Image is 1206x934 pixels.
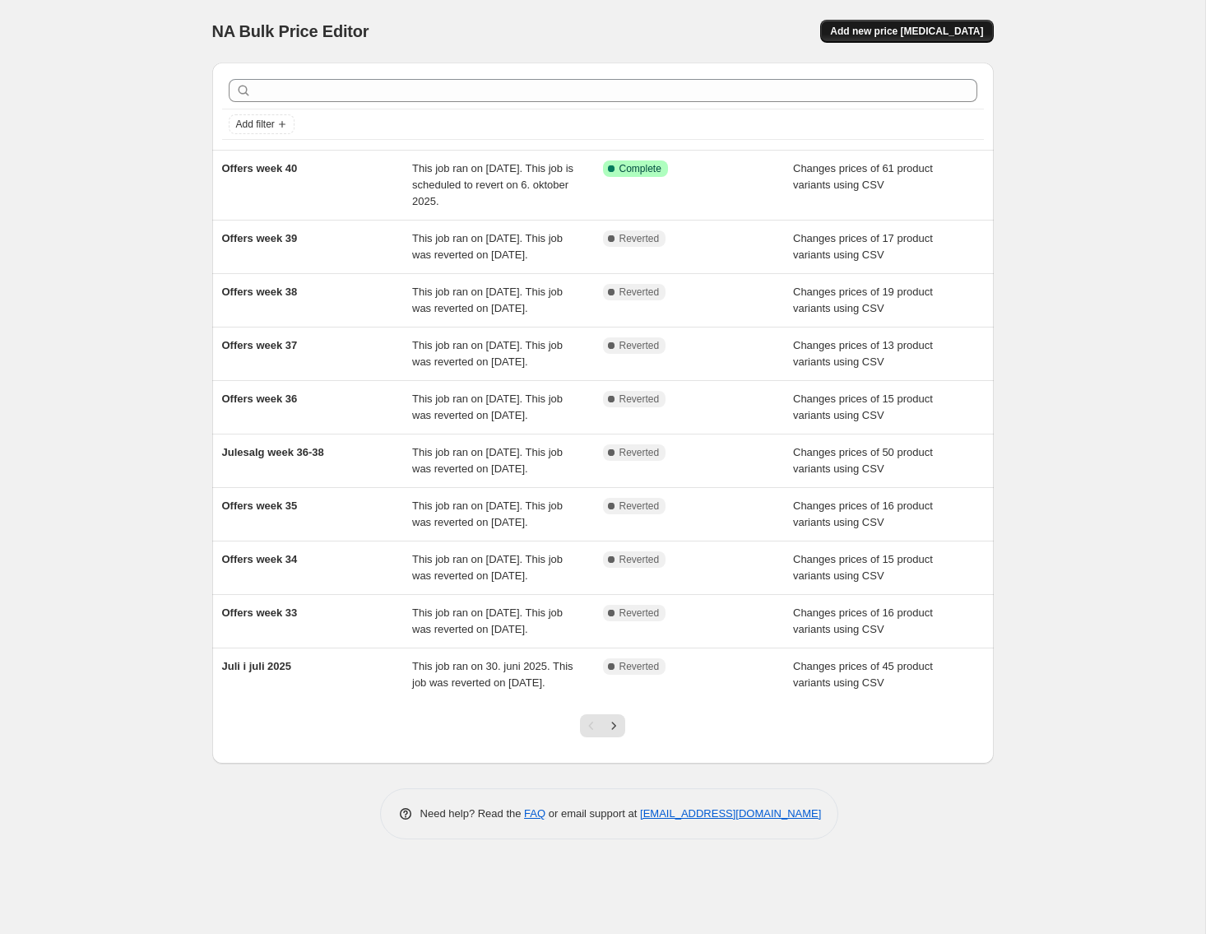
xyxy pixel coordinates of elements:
[619,393,660,406] span: Reverted
[222,606,298,619] span: Offers week 33
[222,553,298,565] span: Offers week 34
[222,500,298,512] span: Offers week 35
[619,162,661,175] span: Complete
[602,714,625,737] button: Next
[619,606,660,620] span: Reverted
[793,162,933,191] span: Changes prices of 61 product variants using CSV
[793,232,933,261] span: Changes prices of 17 product variants using CSV
[820,20,993,43] button: Add new price [MEDICAL_DATA]
[412,393,563,421] span: This job ran on [DATE]. This job was reverted on [DATE].
[420,807,525,820] span: Need help? Read the
[229,114,295,134] button: Add filter
[580,714,625,737] nav: Pagination
[222,393,298,405] span: Offers week 36
[236,118,275,131] span: Add filter
[619,286,660,299] span: Reverted
[524,807,545,820] a: FAQ
[412,339,563,368] span: This job ran on [DATE]. This job was reverted on [DATE].
[793,606,933,635] span: Changes prices of 16 product variants using CSV
[222,286,298,298] span: Offers week 38
[793,339,933,368] span: Changes prices of 13 product variants using CSV
[619,660,660,673] span: Reverted
[830,25,983,38] span: Add new price [MEDICAL_DATA]
[412,286,563,314] span: This job ran on [DATE]. This job was reverted on [DATE].
[793,660,933,689] span: Changes prices of 45 product variants using CSV
[412,162,573,207] span: This job ran on [DATE]. This job is scheduled to revert on 6. oktober 2025.
[412,553,563,582] span: This job ran on [DATE]. This job was reverted on [DATE].
[793,446,933,475] span: Changes prices of 50 product variants using CSV
[793,393,933,421] span: Changes prices of 15 product variants using CSV
[222,162,298,174] span: Offers week 40
[619,553,660,566] span: Reverted
[412,606,563,635] span: This job ran on [DATE]. This job was reverted on [DATE].
[222,660,292,672] span: Juli i juli 2025
[412,446,563,475] span: This job ran on [DATE]. This job was reverted on [DATE].
[412,500,563,528] span: This job ran on [DATE]. This job was reverted on [DATE].
[412,232,563,261] span: This job ran on [DATE]. This job was reverted on [DATE].
[212,22,369,40] span: NA Bulk Price Editor
[545,807,640,820] span: or email support at
[619,446,660,459] span: Reverted
[222,446,324,458] span: Julesalg week 36-38
[619,232,660,245] span: Reverted
[222,232,298,244] span: Offers week 39
[412,660,573,689] span: This job ran on 30. juni 2025. This job was reverted on [DATE].
[793,286,933,314] span: Changes prices of 19 product variants using CSV
[619,339,660,352] span: Reverted
[222,339,298,351] span: Offers week 37
[793,553,933,582] span: Changes prices of 15 product variants using CSV
[640,807,821,820] a: [EMAIL_ADDRESS][DOMAIN_NAME]
[619,500,660,513] span: Reverted
[793,500,933,528] span: Changes prices of 16 product variants using CSV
